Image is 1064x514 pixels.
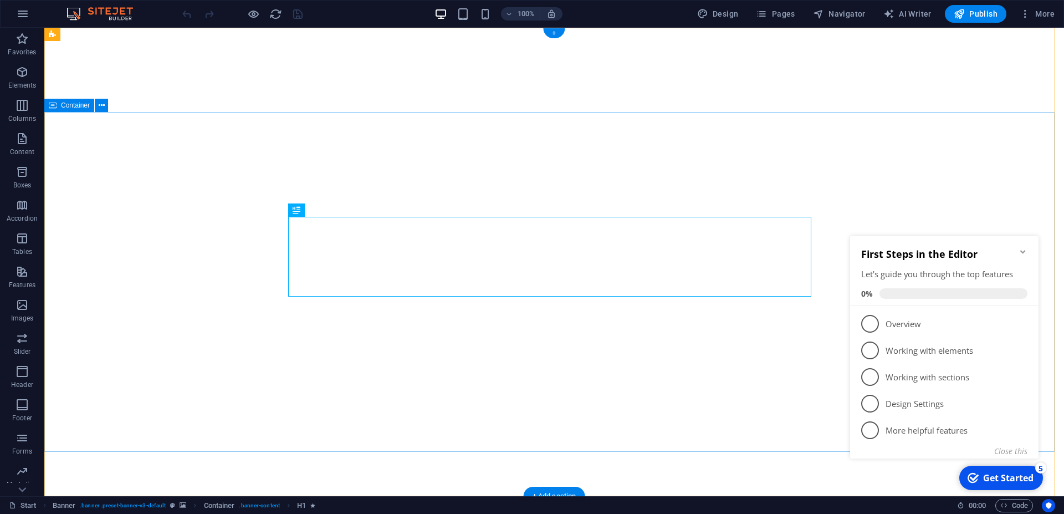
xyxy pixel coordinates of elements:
[40,200,173,211] p: More helpful features
[8,48,36,57] p: Favorites
[137,247,188,259] div: Get Started
[957,499,986,512] h6: Session time
[11,314,34,323] p: Images
[14,347,31,356] p: Slider
[945,5,1006,23] button: Publish
[170,502,175,508] i: This element is a customizable preset
[4,165,193,192] li: Design Settings
[16,22,182,35] h2: First Steps in the Editor
[954,8,997,19] span: Publish
[297,499,306,512] span: Click to select. Double-click to edit
[4,112,193,139] li: Working with elements
[809,5,870,23] button: Navigator
[883,8,932,19] span: AI Writer
[40,93,173,105] p: Overview
[751,5,799,23] button: Pages
[8,81,37,90] p: Elements
[756,8,795,19] span: Pages
[518,7,535,21] h6: 100%
[40,120,173,131] p: Working with elements
[976,501,978,510] span: :
[173,22,182,31] div: Minimize checklist
[53,499,316,512] nav: breadcrumb
[1000,499,1028,512] span: Code
[114,241,197,265] div: Get Started 5 items remaining, 0% complete
[11,380,33,389] p: Header
[813,8,866,19] span: Navigator
[4,139,193,165] li: Working with sections
[693,5,743,23] button: Design
[310,502,315,508] i: Element contains an animation
[239,499,279,512] span: . banner-content
[12,247,32,256] p: Tables
[995,499,1033,512] button: Code
[1042,499,1055,512] button: Usercentrics
[1015,5,1059,23] button: More
[9,499,37,512] a: Click to cancel selection. Double-click to open Pages
[879,5,936,23] button: AI Writer
[697,8,739,19] span: Design
[180,502,186,508] i: This element contains a background
[80,499,166,512] span: . banner .preset-banner-v3-default
[546,9,556,19] i: On resize automatically adjust zoom level to fit chosen device.
[16,63,34,74] span: 0%
[40,146,173,158] p: Working with sections
[969,499,986,512] span: 00 00
[693,5,743,23] div: Design (Ctrl+Alt+Y)
[501,7,540,21] button: 100%
[61,102,90,109] span: Container
[4,85,193,112] li: Overview
[53,499,76,512] span: Click to select. Double-click to edit
[13,181,32,190] p: Boxes
[543,28,565,38] div: +
[10,147,34,156] p: Content
[190,237,201,248] div: 5
[149,221,182,231] button: Close this
[64,7,147,21] img: Editor Logo
[269,8,282,21] i: Reload page
[524,487,585,506] div: + Add section
[12,414,32,423] p: Footer
[204,499,235,512] span: Click to select. Double-click to edit
[269,7,282,21] button: reload
[247,7,260,21] button: Click here to leave preview mode and continue editing
[8,114,36,123] p: Columns
[1020,8,1055,19] span: More
[16,43,182,55] div: Let's guide you through the top features
[40,173,173,185] p: Design Settings
[7,214,38,223] p: Accordion
[9,281,35,289] p: Features
[12,447,32,456] p: Forms
[7,480,37,489] p: Marketing
[4,192,193,218] li: More helpful features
